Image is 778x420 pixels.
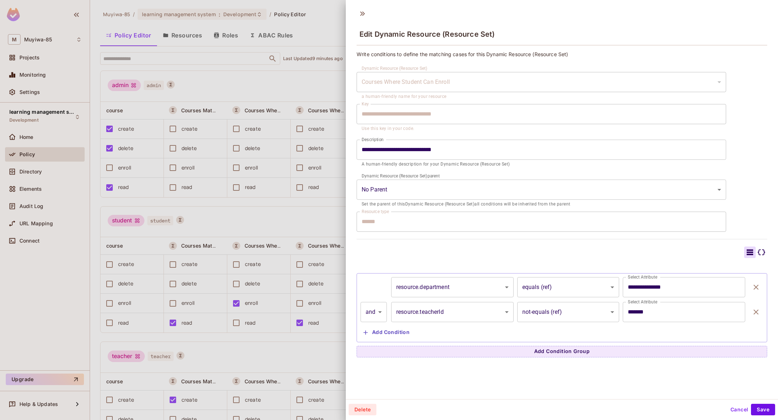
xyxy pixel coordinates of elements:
label: Resource type [362,208,389,214]
div: Without label [357,72,726,92]
div: resource.department [391,277,514,297]
div: resource.teacherId [391,302,514,322]
div: not-equals (ref) [517,302,620,322]
span: Edit Dynamic Resource (Resource Set) [359,30,495,39]
button: Save [751,404,775,415]
p: a human-friendly name for your resource [362,93,721,100]
button: Delete [349,404,376,415]
p: A human-friendly description for your Dynamic Resource (Resource Set) [362,161,721,168]
label: Dynamic Resource (Resource Set) parent [362,173,440,179]
p: Write conditions to define the matching cases for this Dynamic Resource (Resource Set) [357,51,767,58]
div: Without label [357,180,726,200]
label: Dynamic Resource (Resource Set) [362,65,428,71]
label: Select Attribute [628,299,657,305]
button: Add Condition [361,327,412,338]
label: Key [362,101,369,107]
div: and [361,302,387,322]
p: Set the parent of this Dynamic Resource (Resource Set) all conditions will be inherited from the ... [362,201,721,208]
label: Description [362,136,384,143]
button: Add Condition Group [357,346,767,357]
div: equals (ref) [517,277,620,297]
p: Use this key in your code. [362,125,721,132]
label: Select Attribute [628,274,657,280]
button: Cancel [728,404,751,415]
